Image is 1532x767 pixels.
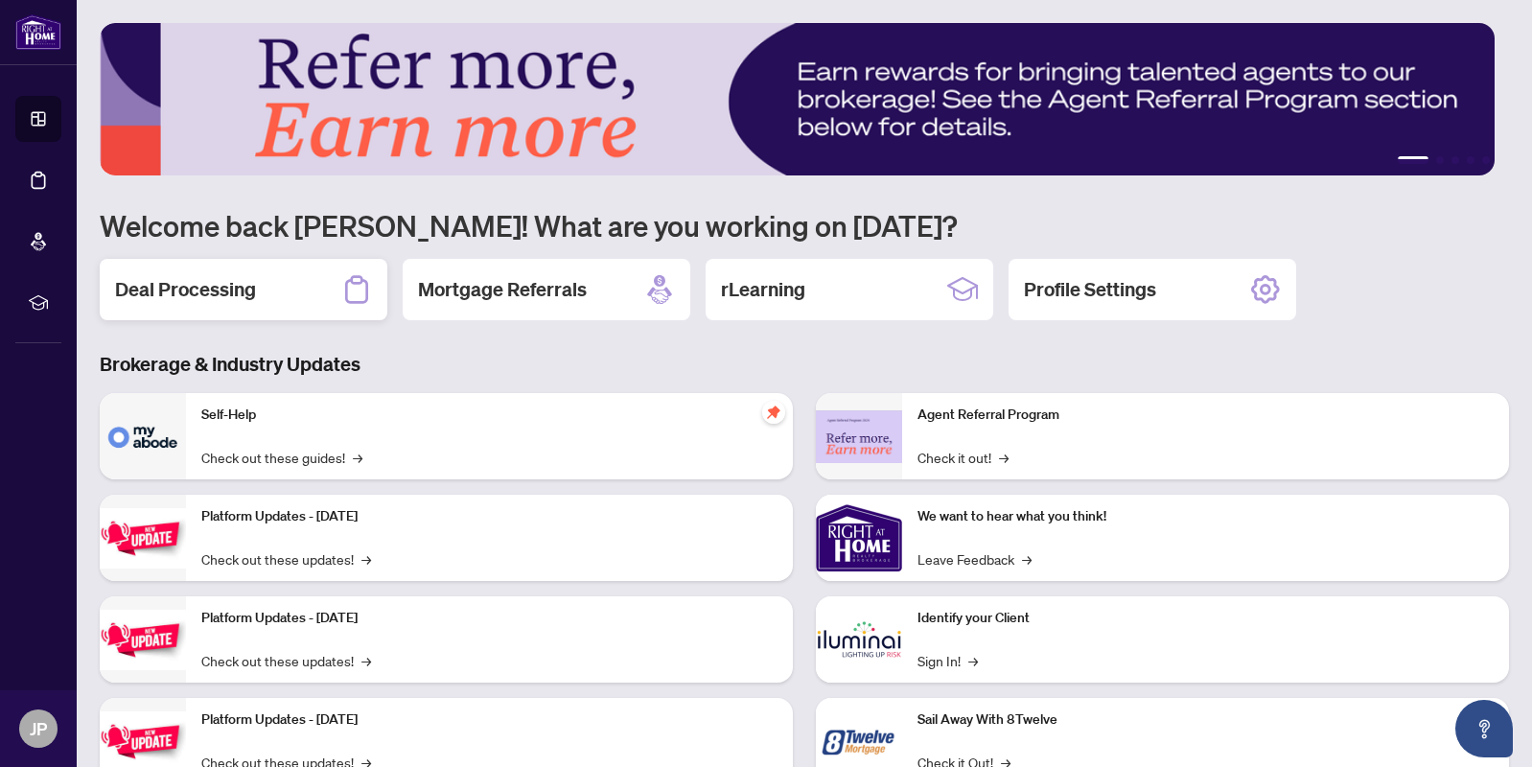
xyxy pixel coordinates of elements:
[201,650,371,671] a: Check out these updates!→
[1467,156,1474,164] button: 4
[1024,276,1156,303] h2: Profile Settings
[100,23,1495,175] img: Slide 0
[917,608,1494,629] p: Identify your Client
[917,650,978,671] a: Sign In!→
[917,405,1494,426] p: Agent Referral Program
[361,548,371,569] span: →
[353,447,362,468] span: →
[1398,156,1428,164] button: 1
[1436,156,1444,164] button: 2
[1455,700,1513,757] button: Open asap
[100,610,186,670] img: Platform Updates - July 8, 2025
[1022,548,1032,569] span: →
[115,276,256,303] h2: Deal Processing
[418,276,587,303] h2: Mortgage Referrals
[917,709,1494,731] p: Sail Away With 8Twelve
[100,393,186,479] img: Self-Help
[30,715,47,742] span: JP
[361,650,371,671] span: →
[15,14,61,50] img: logo
[917,548,1032,569] a: Leave Feedback→
[201,709,778,731] p: Platform Updates - [DATE]
[1482,156,1490,164] button: 5
[816,495,902,581] img: We want to hear what you think!
[201,405,778,426] p: Self-Help
[816,596,902,683] img: Identify your Client
[762,401,785,424] span: pushpin
[201,506,778,527] p: Platform Updates - [DATE]
[917,447,1009,468] a: Check it out!→
[816,410,902,463] img: Agent Referral Program
[1451,156,1459,164] button: 3
[721,276,805,303] h2: rLearning
[917,506,1494,527] p: We want to hear what you think!
[201,447,362,468] a: Check out these guides!→
[999,447,1009,468] span: →
[201,548,371,569] a: Check out these updates!→
[968,650,978,671] span: →
[201,608,778,629] p: Platform Updates - [DATE]
[100,207,1509,244] h1: Welcome back [PERSON_NAME]! What are you working on [DATE]?
[100,351,1509,378] h3: Brokerage & Industry Updates
[100,508,186,569] img: Platform Updates - July 21, 2025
